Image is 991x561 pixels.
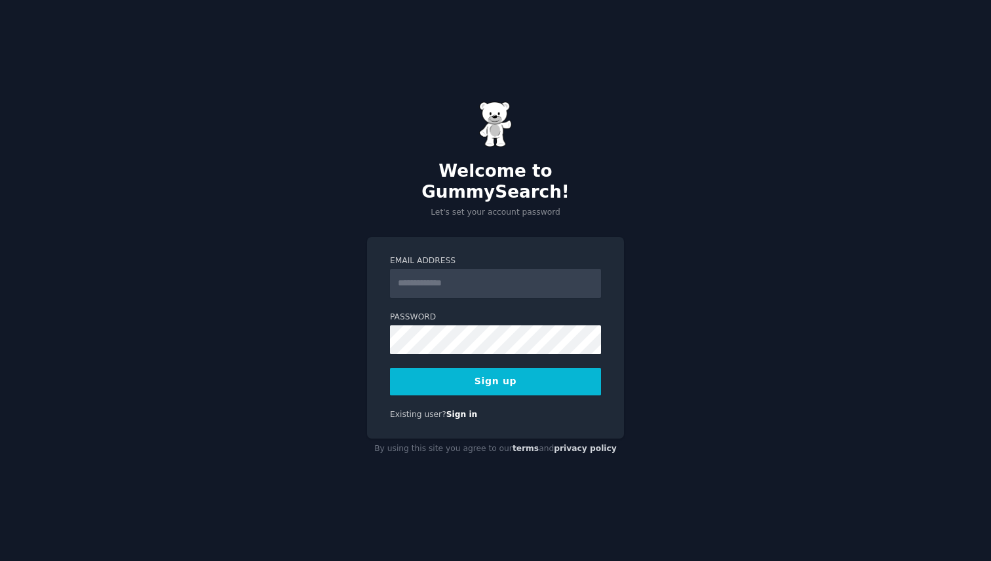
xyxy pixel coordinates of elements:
[446,410,478,419] a: Sign in
[554,444,617,453] a: privacy policy
[390,312,601,323] label: Password
[390,410,446,419] span: Existing user?
[390,368,601,395] button: Sign up
[479,101,512,147] img: Gummy Bear
[513,444,539,453] a: terms
[367,207,624,219] p: Let's set your account password
[390,255,601,267] label: Email Address
[367,439,624,460] div: By using this site you agree to our and
[367,161,624,202] h2: Welcome to GummySearch!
